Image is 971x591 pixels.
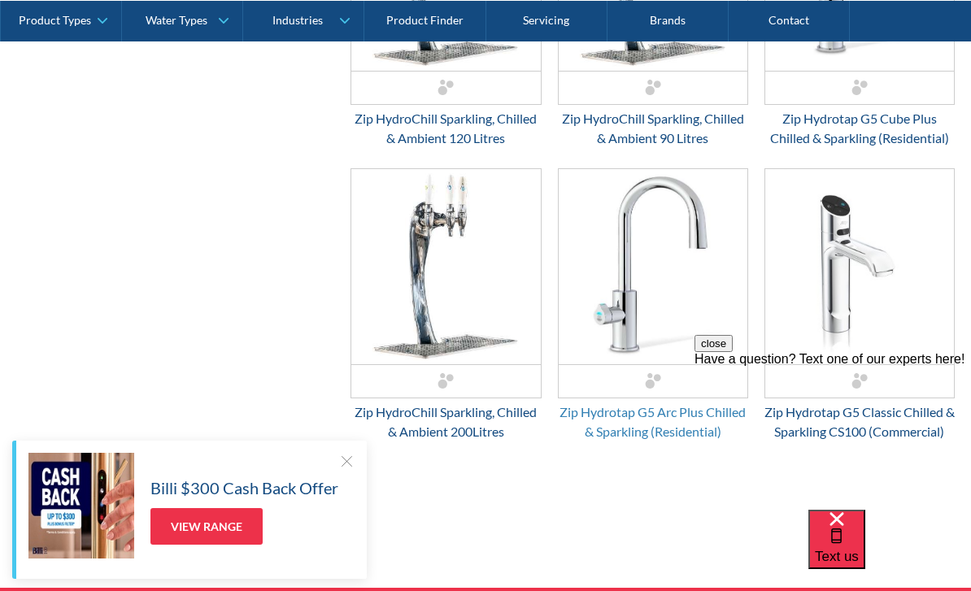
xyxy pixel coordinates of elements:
div: Zip HydroChill Sparkling, Chilled & Ambient 120 Litres [351,109,541,148]
a: Zip HydroChill Sparkling, Chilled & Ambient 200LitresZip HydroChill Sparkling, Chilled & Ambient ... [351,168,541,441]
a: View Range [150,508,263,545]
div: Water Types [146,13,207,27]
div: Zip Hydrotap G5 Arc Plus Chilled & Sparkling (Residential) [558,402,748,441]
iframe: podium webchat widget prompt [695,335,971,530]
div: Industries [272,13,323,27]
h5: Billi $300 Cash Back Offer [150,476,338,500]
a: Zip Hydrotap G5 Classic Chilled & Sparkling CS100 (Commercial)Zip Hydrotap G5 Classic Chilled & S... [764,168,955,441]
img: Zip Hydrotap G5 Arc Plus Chilled & Sparkling (Residential) [559,169,747,364]
img: Zip Hydrotap G5 Classic Chilled & Sparkling CS100 (Commercial) [765,169,954,364]
div: Product Types [19,13,91,27]
a: Zip Hydrotap G5 Arc Plus Chilled & Sparkling (Residential) Zip Hydrotap G5 Arc Plus Chilled & Spa... [558,168,748,441]
div: Zip HydroChill Sparkling, Chilled & Ambient 200Litres [351,402,541,441]
div: Zip Hydrotap G5 Cube Plus Chilled & Sparkling (Residential) [764,109,955,148]
img: Zip HydroChill Sparkling, Chilled & Ambient 200Litres [351,169,540,364]
img: Billi $300 Cash Back Offer [28,453,134,558]
div: Zip HydroChill Sparkling, Chilled & Ambient 90 Litres [558,109,748,148]
iframe: podium webchat widget bubble [808,510,971,591]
